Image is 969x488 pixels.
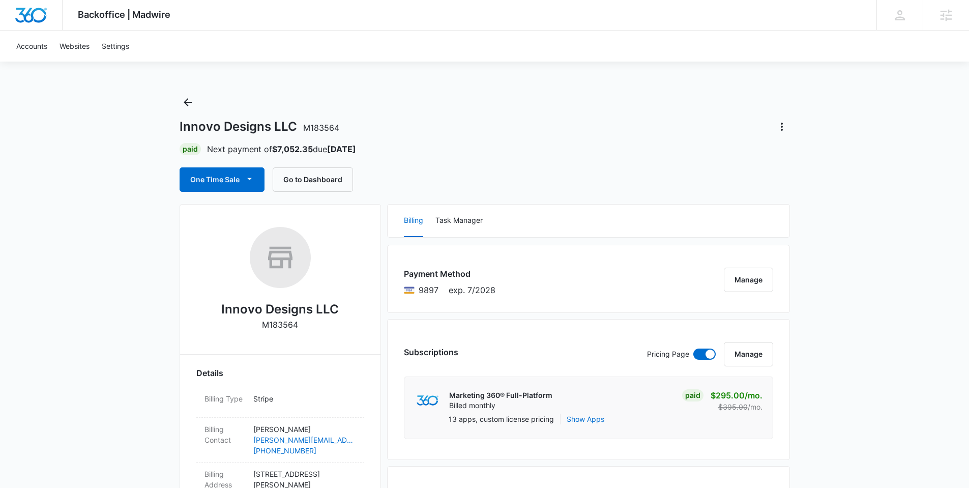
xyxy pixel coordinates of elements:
[449,390,552,400] p: Marketing 360® Full-Platform
[196,367,223,379] span: Details
[404,205,423,237] button: Billing
[180,119,339,134] h1: Innovo Designs LLC
[272,144,313,154] strong: $7,052.35
[53,31,96,62] a: Websites
[207,143,356,155] p: Next payment of due
[273,167,353,192] button: Go to Dashboard
[253,445,356,456] a: [PHONE_NUMBER]
[435,205,483,237] button: Task Manager
[774,119,790,135] button: Actions
[303,123,339,133] span: M183564
[682,389,703,401] div: Paid
[253,424,356,435] p: [PERSON_NAME]
[567,414,604,424] button: Show Apps
[96,31,135,62] a: Settings
[417,395,438,406] img: marketing360Logo
[196,418,364,463] div: Billing Contact[PERSON_NAME][PERSON_NAME][EMAIL_ADDRESS][DOMAIN_NAME][PHONE_NUMBER]
[404,268,495,280] h3: Payment Method
[253,435,356,445] a: [PERSON_NAME][EMAIL_ADDRESS][DOMAIN_NAME]
[221,300,339,319] h2: Innovo Designs LLC
[724,342,773,366] button: Manage
[204,424,245,445] dt: Billing Contact
[724,268,773,292] button: Manage
[196,387,364,418] div: Billing TypeStripe
[180,94,196,110] button: Back
[404,346,458,358] h3: Subscriptions
[204,393,245,404] dt: Billing Type
[449,284,495,296] span: exp. 7/2028
[718,403,748,411] s: $395.00
[253,393,356,404] p: Stripe
[10,31,53,62] a: Accounts
[180,143,201,155] div: Paid
[327,144,356,154] strong: [DATE]
[711,389,762,401] p: $295.00
[449,400,552,411] p: Billed monthly
[262,319,298,331] p: M183564
[78,9,170,20] span: Backoffice | Madwire
[180,167,265,192] button: One Time Sale
[647,349,689,360] p: Pricing Page
[419,284,438,296] span: Visa ending with
[748,403,762,411] span: /mo.
[449,414,554,424] p: 13 apps, custom license pricing
[745,390,762,400] span: /mo.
